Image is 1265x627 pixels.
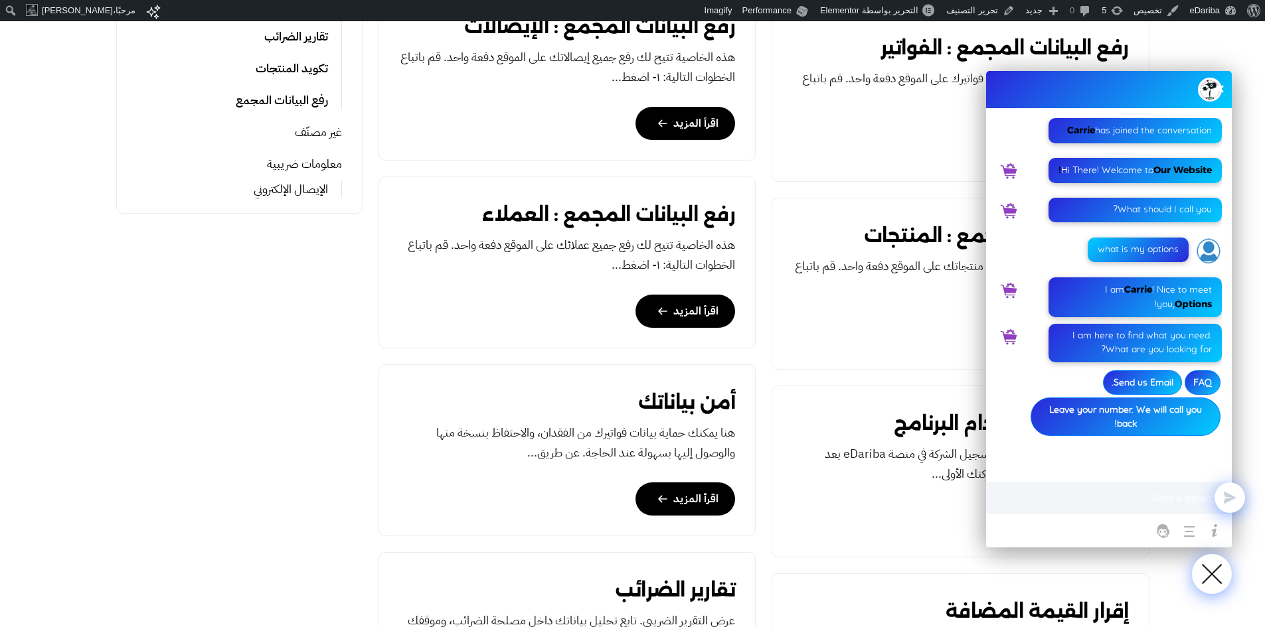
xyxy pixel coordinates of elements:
a: كيفية بدء استخدام البرنامج [894,413,1129,434]
a: رفع البيانات المجمع : الفواتير [881,37,1129,58]
a: تقارير الضرائب [264,27,328,46]
a: اقرأ المزيد [635,295,735,328]
div: I am ! Nice to meet you, ! [1058,283,1212,312]
div: What should I call you? [1058,203,1212,217]
div: has joined the conversation [1058,123,1212,138]
div: Hi There! Welcome to [1058,163,1212,178]
span: FAQ [1185,370,1221,395]
a: تكويد المنتجات [256,59,328,78]
div: Reset [1195,79,1215,99]
a: إقرار القيمة المضافة [946,600,1129,622]
a: رفع البيانات المجمع : العملاء [482,204,735,225]
button: Send [1215,482,1245,513]
a: اقرأ المزيد [635,482,735,516]
p: هذه الخاصية تتيح لك رفع جميع فواتيرك على الموقع دفعة واحد. قم باتباع الخطوات التالية: ١- اضغط... [792,68,1129,108]
div: I am here to find what you need. What are you looking for? [1058,329,1212,357]
div: what is my options [1098,243,1179,257]
a: رفع البيانات المجمع [236,91,328,109]
img: wpChatIcon [1193,555,1230,592]
img: wpChatIcon [1198,78,1222,102]
a: Chat [1177,517,1201,540]
a: Help [1204,520,1225,541]
a: اقرأ المزيد [635,107,735,140]
a: رفع البيانات المجمع : الإيصالات [464,16,736,37]
a: غير مصنّف [295,123,342,141]
a: رفع البيانات المجمع : المنتجات [864,225,1129,246]
strong: Carrie [1124,283,1152,295]
p: 1.سجل شركتك في الضرائب 2. تسجيل الشركة في منصة eDariba بعد تسجيل الحساب يجب اضافة شركتك الأولى... [792,444,1129,484]
a: الإيصال الإلكتروني [254,180,328,198]
p: هذه الخاصية تتيح لك رفع جميع منتجاتك على الموقع دفعة واحد. قم باتباع الخطوات التالية: ١- اضغط... [792,256,1129,296]
span: Leave your number. We will call you back! [1031,397,1221,436]
span: Send us Email. [1103,370,1182,395]
p: هذه الخاصية تتيح لك رفع جميع عملائك على الموقع دفعة واحد. قم باتباع الخطوات التالية: ١- اضغط... [399,235,736,275]
a: معلومات ضريبية [267,155,342,173]
input: Send a message. [1041,485,1222,512]
p: هذه الخاصية تتيح لك رفع جميع إيصالاتك على الموقع دفعة واحد. قم باتباع الخطوات التالية: ١- اضغط... [399,47,736,87]
span: التحرير بواسطة Elementor [820,5,918,15]
a: أمن بياناتك [638,391,736,413]
strong: Our Website! [1058,164,1212,176]
a: Support [1153,520,1174,541]
p: هنا يمكنك حماية بيانات فواتيرك من الفقدان، والاحتفاظ بنسخة منها والوصول إليها بسهولة عند الحاجة. ... [399,423,736,462]
img: User Image [1195,238,1222,264]
strong: Options [1175,298,1212,310]
strong: Carrie [1067,124,1095,136]
a: تقارير الضرائب [616,579,735,600]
